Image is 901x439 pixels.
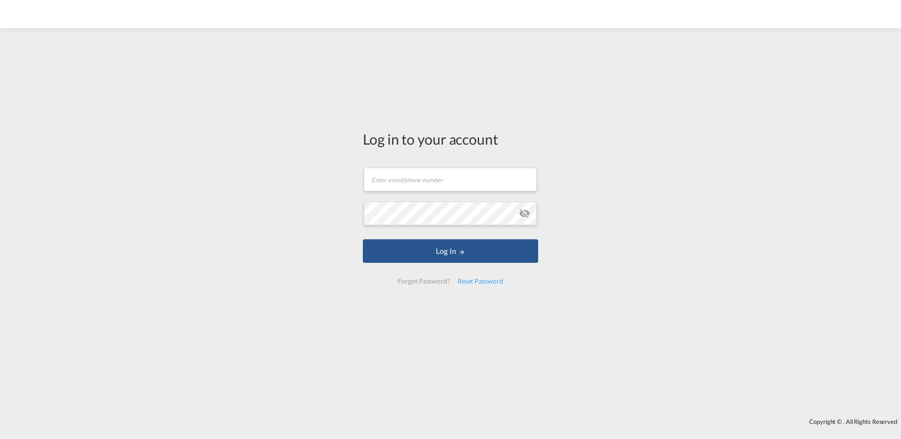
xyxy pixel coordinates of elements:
input: Enter email/phone number [364,168,537,191]
md-icon: icon-eye-off [519,208,530,219]
div: Reset Password [454,273,507,290]
button: LOGIN [363,239,538,263]
div: Log in to your account [363,129,538,149]
div: Forgot Password? [394,273,453,290]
